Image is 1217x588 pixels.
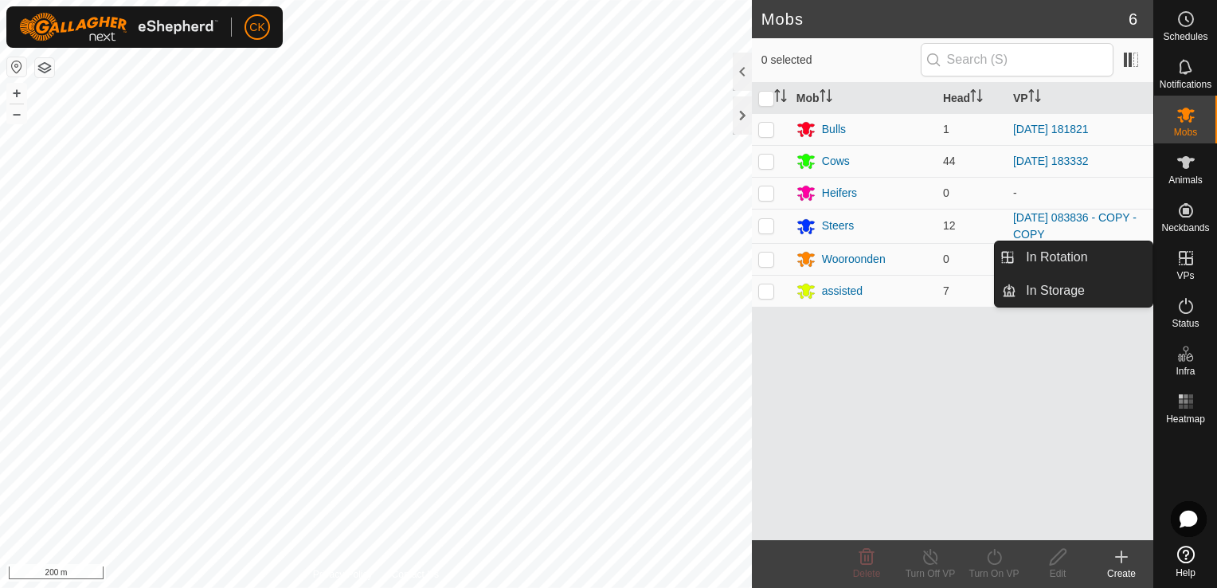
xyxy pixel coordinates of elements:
li: In Storage [995,275,1152,307]
span: Heatmap [1166,414,1205,424]
div: Turn On VP [962,566,1026,581]
span: Schedules [1163,32,1207,41]
span: 0 selected [761,52,921,69]
div: Heifers [822,185,857,202]
span: Notifications [1160,80,1211,89]
div: Wooroonden [822,251,886,268]
p-sorticon: Activate to sort [774,92,787,104]
div: Turn Off VP [898,566,962,581]
a: In Rotation [1016,241,1152,273]
span: 6 [1129,7,1137,31]
span: CK [249,19,264,36]
span: VPs [1176,271,1194,280]
button: + [7,84,26,103]
span: Mobs [1174,127,1197,137]
a: [DATE] 183332 [1013,155,1089,167]
div: Bulls [822,121,846,138]
span: In Storage [1026,281,1085,300]
span: 7 [943,284,949,297]
span: 1 [943,123,949,135]
img: Gallagher Logo [19,13,218,41]
a: [DATE] 181821 [1013,123,1089,135]
div: assisted [822,283,863,300]
a: Help [1154,539,1217,584]
div: Create [1090,566,1153,581]
button: Reset Map [7,57,26,76]
a: In Storage [1016,275,1152,307]
input: Search (S) [921,43,1113,76]
span: Neckbands [1161,223,1209,233]
span: Status [1172,319,1199,328]
a: Privacy Policy [313,567,373,582]
div: Steers [822,218,854,234]
span: 12 [943,219,956,232]
p-sorticon: Activate to sort [1028,92,1041,104]
div: Edit [1026,566,1090,581]
span: 0 [943,186,949,199]
button: Map Layers [35,58,54,77]
span: Delete [853,568,881,579]
th: Mob [790,83,937,114]
span: Help [1176,568,1195,578]
button: – [7,104,26,123]
span: In Rotation [1026,248,1087,267]
th: Head [937,83,1007,114]
p-sorticon: Activate to sort [970,92,983,104]
li: In Rotation [995,241,1152,273]
div: Cows [822,153,850,170]
span: 44 [943,155,956,167]
th: VP [1007,83,1153,114]
span: Infra [1176,367,1195,376]
p-sorticon: Activate to sort [820,92,832,104]
span: 0 [943,253,949,265]
td: - [1007,177,1153,209]
a: [DATE] 083836 - COPY - COPY [1013,211,1137,241]
h2: Mobs [761,10,1129,29]
span: Animals [1168,175,1203,185]
a: Contact Us [392,567,439,582]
